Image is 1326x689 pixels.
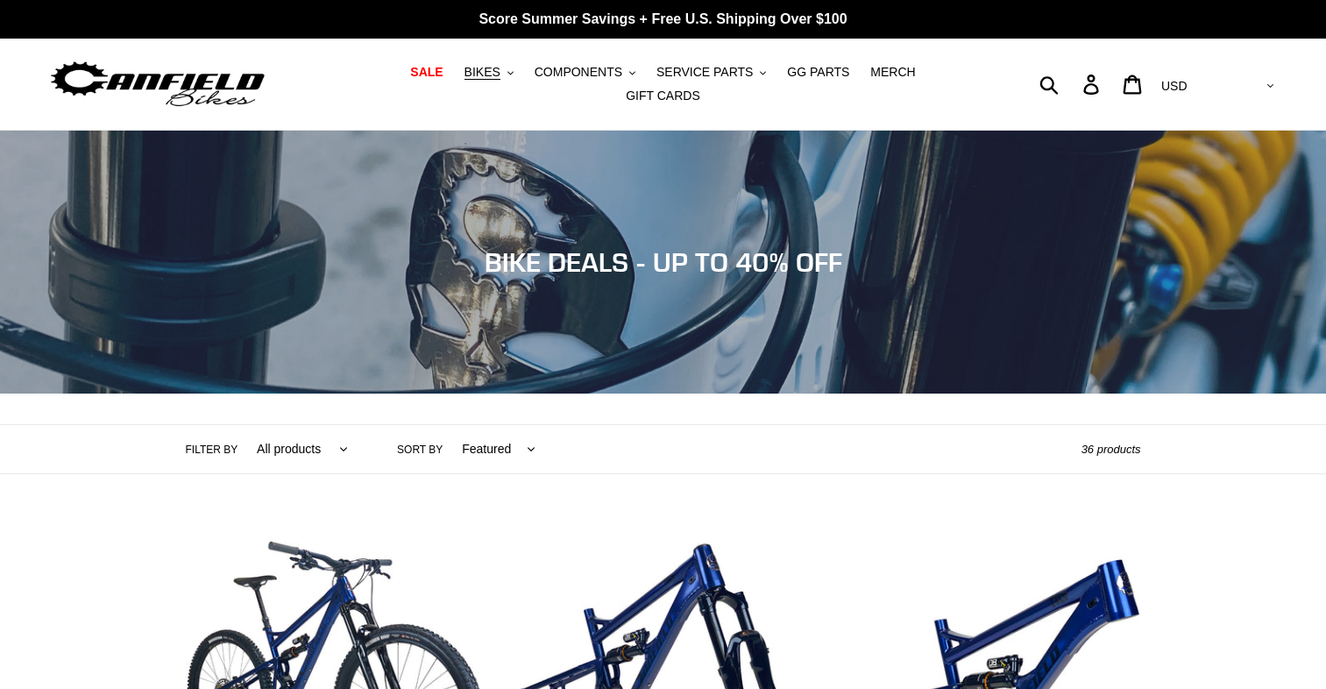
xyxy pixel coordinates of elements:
a: GIFT CARDS [617,84,709,108]
a: SALE [401,60,451,84]
span: 36 products [1081,443,1141,456]
span: MERCH [870,65,915,80]
span: SERVICE PARTS [656,65,753,80]
span: COMPONENTS [535,65,622,80]
span: GIFT CARDS [626,89,700,103]
label: Filter by [186,442,238,458]
span: SALE [410,65,443,80]
img: Canfield Bikes [48,57,267,112]
span: BIKES [464,65,500,80]
button: COMPONENTS [526,60,644,84]
input: Search [1049,65,1094,103]
button: SERVICE PARTS [648,60,775,84]
a: GG PARTS [778,60,858,84]
label: Sort by [397,442,443,458]
span: GG PARTS [787,65,849,80]
a: MERCH [862,60,924,84]
span: BIKE DEALS - UP TO 40% OFF [485,246,842,278]
button: BIKES [456,60,522,84]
